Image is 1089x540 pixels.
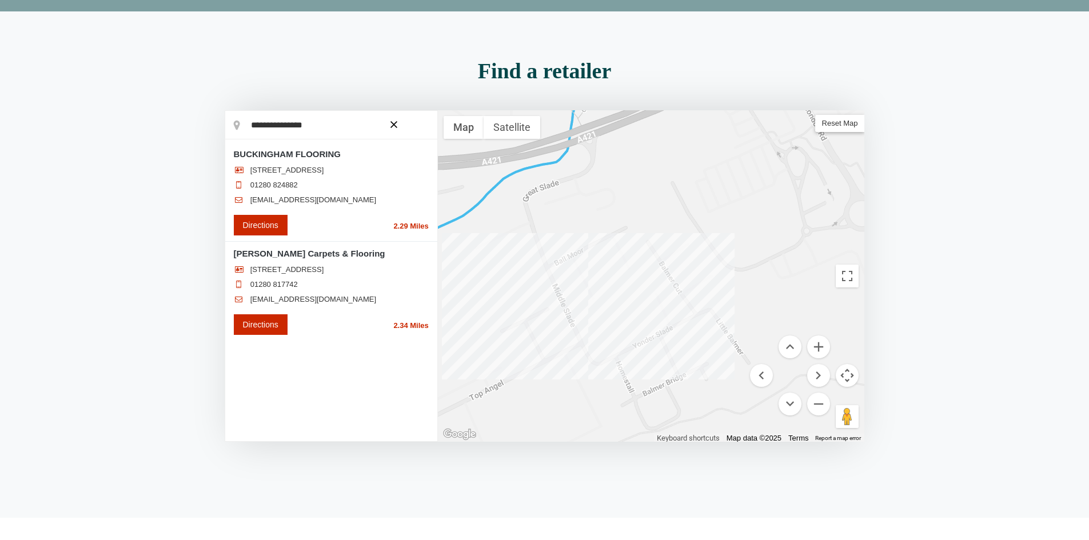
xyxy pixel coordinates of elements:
[234,148,429,160] h3: BUCKINGHAM FLOORING
[234,247,429,259] h3: [PERSON_NAME] Carpets & Flooring
[750,364,773,387] button: Move left
[727,434,781,442] span: Map data ©2025
[250,280,298,289] a: 01280 817742
[779,335,801,358] button: Move up
[234,215,288,235] a: Directions
[807,393,830,415] button: Zoom out
[836,265,859,287] button: Toggle fullscreen view
[234,314,288,335] a: Directions
[815,434,861,443] a: Report a map error
[807,335,830,358] button: Zoom in
[807,364,830,387] button: Move right
[250,166,324,175] span: [STREET_ADDRESS]
[657,434,720,443] button: Keyboard shortcuts
[393,222,428,231] span: 2.29 Miles
[444,116,484,139] button: Show street map
[250,265,324,274] span: [STREET_ADDRESS]
[250,295,376,304] a: [EMAIL_ADDRESS][DOMAIN_NAME]
[441,427,478,442] img: Google
[836,405,859,428] button: Drag Pegman onto the map to open Street View
[815,115,865,132] span: Reset Map
[484,116,540,139] button: Show satellite imagery
[250,181,298,190] a: 01280 824882
[779,393,801,415] button: Move down
[788,434,808,443] a: Terms (opens in new tab)
[225,60,865,82] h2: Find a retailer
[393,321,428,330] span: 2.34 Miles
[250,195,376,205] a: [EMAIL_ADDRESS][DOMAIN_NAME]
[441,427,478,442] a: Open this area in Google Maps (opens a new window)
[836,364,859,387] button: Map camera controls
